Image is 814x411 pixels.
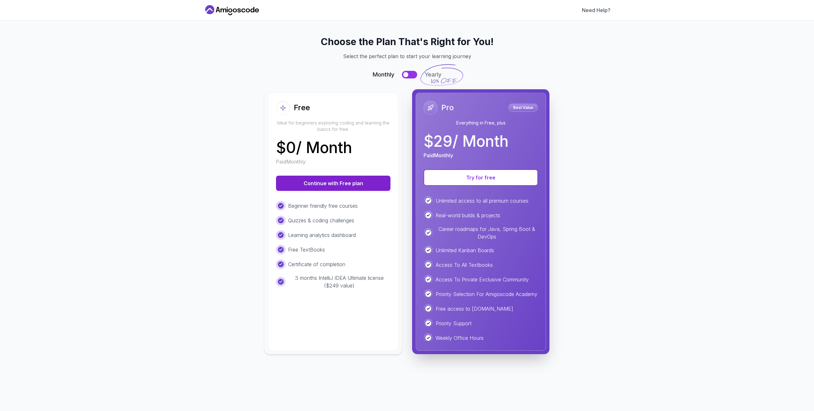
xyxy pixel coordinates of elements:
p: $ 0 / Month [276,140,352,155]
p: 3 months IntelliJ IDEA Ultimate license ($249 value) [288,274,390,289]
p: Beginner friendly free courses [288,202,358,210]
p: Ideal for beginners exploring coding and learning the basics for free. [276,120,390,132]
span: Monthly [373,70,394,79]
p: Unlimited Kanban Boards [436,246,494,254]
a: Need Help? [582,6,610,14]
h2: Free [294,103,310,113]
p: Access To All Textbooks [436,261,493,269]
p: Free access to [DOMAIN_NAME] [436,305,513,313]
p: Unlimited access to all premium courses [436,197,528,205]
h2: Choose the Plan That's Right for You! [211,36,603,47]
p: Certificate of completion [288,260,345,268]
h2: Pro [441,103,454,113]
p: Real-world builds & projects [436,212,500,219]
p: Career roadmaps for Java, Spring Boot & DevOps [436,225,538,240]
p: Everything in Free, plus [424,120,538,126]
p: Select the perfect plan to start your learning journey [211,52,603,60]
p: Weekly Office Hours [436,334,484,342]
p: Priority Selection For Amigoscode Academy [436,290,537,298]
p: Free TextBooks [288,246,325,253]
p: Priority Support [436,320,472,327]
button: Continue with Free plan [276,176,390,191]
p: Learning analytics dashboard [288,231,356,239]
button: Try for free [424,169,538,186]
p: Best Value [509,104,537,111]
p: Paid Monthly [424,152,453,159]
p: Access To Private Exclusive Community [436,276,529,283]
p: $ 29 / Month [424,134,508,149]
p: Paid Monthly [276,158,306,165]
p: Quizzes & coding challenges [288,217,354,224]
